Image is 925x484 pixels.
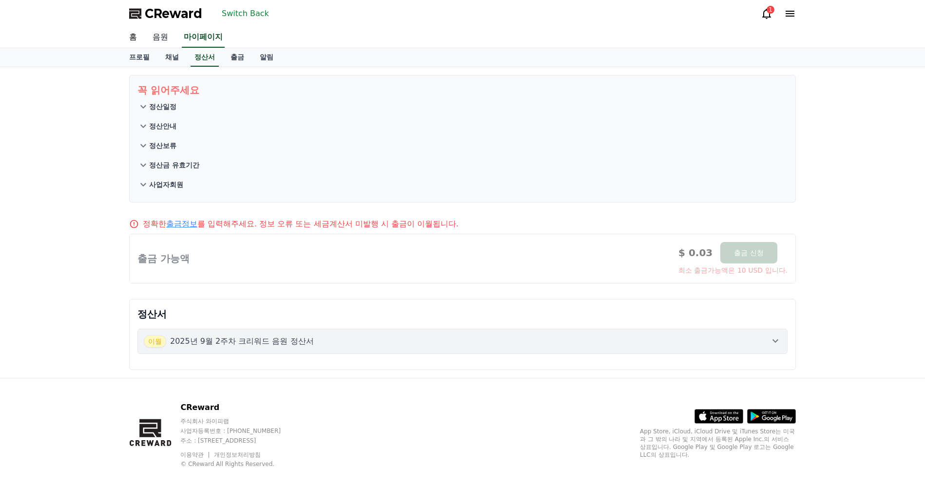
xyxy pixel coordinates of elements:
[145,27,176,48] a: 음원
[252,48,281,67] a: 알림
[214,451,261,458] a: 개인정보처리방침
[157,48,187,67] a: 채널
[129,6,202,21] a: CReward
[149,141,176,150] p: 정산보류
[144,335,166,348] span: 이월
[767,6,774,14] div: 1
[182,27,225,48] a: 마이페이지
[180,427,299,435] p: 사업자등록번호 : [PHONE_NUMBER]
[143,218,459,230] p: 정확한 를 입력해주세요. 정보 오류 또는 세금계산서 미발행 시 출금이 이월됩니다.
[137,175,788,194] button: 사업자회원
[149,160,199,170] p: 정산금 유효기간
[137,83,788,97] p: 꼭 읽어주세요
[149,121,176,131] p: 정산안내
[170,335,314,347] p: 2025년 9월 2주차 크리워드 음원 정산서
[137,116,788,136] button: 정산안내
[191,48,219,67] a: 정산서
[149,102,176,112] p: 정산일정
[149,180,183,189] p: 사업자회원
[223,48,252,67] a: 출금
[137,97,788,116] button: 정산일정
[145,6,202,21] span: CReward
[137,329,788,354] button: 이월 2025년 9월 2주차 크리워드 음원 정산서
[640,428,796,459] p: App Store, iCloud, iCloud Drive 및 iTunes Store는 미국과 그 밖의 나라 및 지역에서 등록된 Apple Inc.의 서비스 상표입니다. Goo...
[121,27,145,48] a: 홈
[180,460,299,468] p: © CReward All Rights Reserved.
[180,402,299,413] p: CReward
[137,155,788,175] button: 정산금 유효기간
[180,417,299,425] p: 주식회사 와이피랩
[166,219,197,228] a: 출금정보
[180,451,211,458] a: 이용약관
[180,437,299,445] p: 주소 : [STREET_ADDRESS]
[121,48,157,67] a: 프로필
[761,8,772,19] a: 1
[218,6,273,21] button: Switch Back
[137,136,788,155] button: 정산보류
[137,307,788,321] p: 정산서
